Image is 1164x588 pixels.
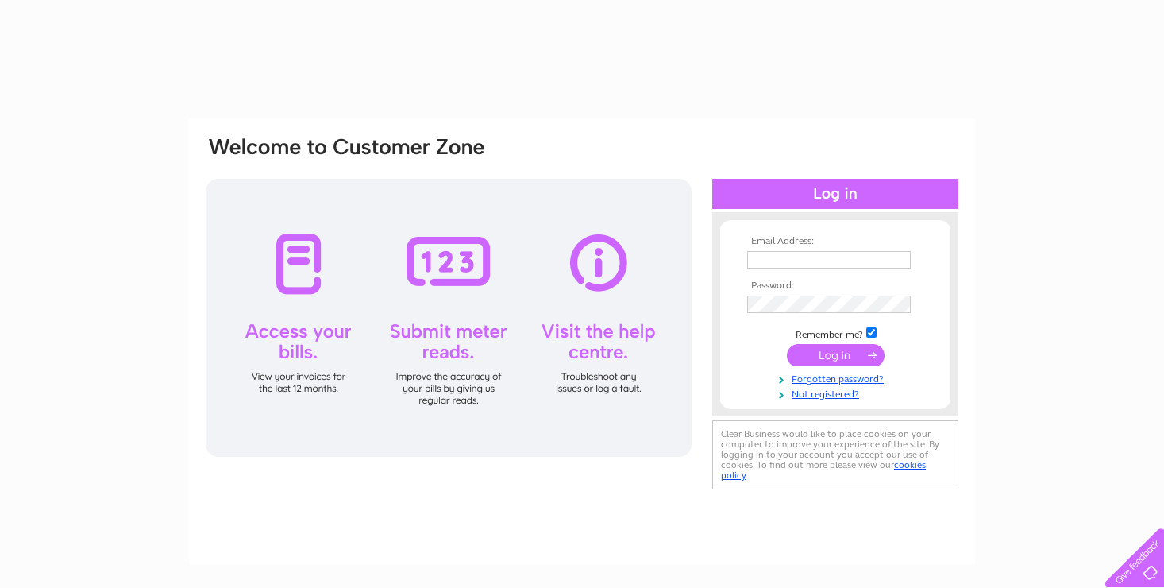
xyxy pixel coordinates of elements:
[747,385,927,400] a: Not registered?
[747,370,927,385] a: Forgotten password?
[743,236,927,247] th: Email Address:
[787,344,885,366] input: Submit
[721,459,926,481] a: cookies policy
[743,325,927,341] td: Remember me?
[743,280,927,292] th: Password:
[712,420,958,489] div: Clear Business would like to place cookies on your computer to improve your experience of the sit...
